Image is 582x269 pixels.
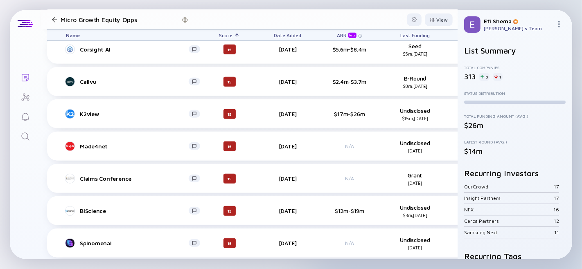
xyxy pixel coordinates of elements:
[323,240,376,246] div: N/A
[223,77,236,87] div: 15
[265,240,311,247] div: [DATE]
[388,245,442,250] div: [DATE]
[484,25,553,31] div: [PERSON_NAME]'s Team
[464,65,566,70] div: Total Companies
[10,106,41,126] a: Reminders
[464,139,566,144] div: Latest Round (Avg.)
[323,46,376,53] div: $5.6m-$8.4m
[80,78,189,85] div: Callvu
[80,240,189,247] div: Spinomenal
[388,139,442,153] div: Undisclosed
[388,116,442,121] div: $15m, [DATE]
[265,143,311,150] div: [DATE]
[388,148,442,153] div: [DATE]
[80,46,189,53] div: Corsight AI
[479,73,490,81] div: 0
[464,147,566,155] div: $14m
[388,75,442,89] div: B-Round
[207,30,253,40] div: Score
[223,238,236,248] div: 15
[223,206,236,216] div: 15
[388,43,442,56] div: Seed
[425,13,453,26] button: View
[66,174,207,184] a: Claims Conference
[61,16,137,23] h1: Micro Growth Equity Opps
[484,18,553,25] div: Efi Shema
[464,114,566,119] div: Total Funding Amount (Avg.)
[66,45,207,54] a: Corsight AI
[337,32,358,38] div: ARR
[80,207,189,214] div: BIScience
[265,110,311,117] div: [DATE]
[323,78,376,85] div: $2.4m-$3.7m
[554,229,559,235] div: 11
[223,174,236,184] div: 15
[66,109,207,119] a: K2view
[388,213,442,218] div: $3m, [DATE]
[464,46,566,55] h2: List Summary
[388,204,442,218] div: Undisclosed
[80,175,189,182] div: Claims Conference
[265,78,311,85] div: [DATE]
[556,21,562,27] img: Menu
[554,218,559,224] div: 12
[66,77,207,87] a: Callvu
[388,107,442,121] div: Undisclosed
[10,126,41,146] a: Search
[400,32,430,38] span: Last Funding
[265,30,311,40] div: Date Added
[59,30,207,40] div: Name
[464,168,566,178] h2: Recurring Investors
[323,110,376,117] div: $17m-$26m
[223,109,236,119] div: 15
[464,195,554,201] div: Insight Partners
[464,72,476,81] div: 313
[464,251,566,261] h2: Recurring Tags
[464,16,480,33] img: Efi Profile Picture
[464,121,566,130] div: $26m
[464,91,566,96] div: Status Distribution
[493,73,503,81] div: 1
[388,236,442,250] div: Undisclosed
[323,143,376,149] div: N/A
[554,195,559,201] div: 17
[265,175,311,182] div: [DATE]
[464,206,553,213] div: NFX
[66,238,207,248] a: Spinomenal
[553,206,559,213] div: 16
[388,180,442,186] div: [DATE]
[10,67,41,87] a: Lists
[10,87,41,106] a: Investor Map
[388,51,442,56] div: $5m, [DATE]
[323,207,376,214] div: $12m-$19m
[464,184,554,190] div: OurCrowd
[388,172,442,186] div: Grant
[80,110,189,117] div: K2view
[223,45,236,54] div: 15
[388,83,442,89] div: $8m, [DATE]
[66,206,207,216] a: BIScience
[323,175,376,182] div: N/A
[348,33,356,38] div: beta
[265,46,311,53] div: [DATE]
[66,141,207,151] a: Made4net
[554,184,559,190] div: 17
[464,218,554,224] div: Cerca Partners
[223,141,236,151] div: 15
[265,207,311,214] div: [DATE]
[80,143,189,150] div: Made4net
[464,229,554,235] div: Samsung Next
